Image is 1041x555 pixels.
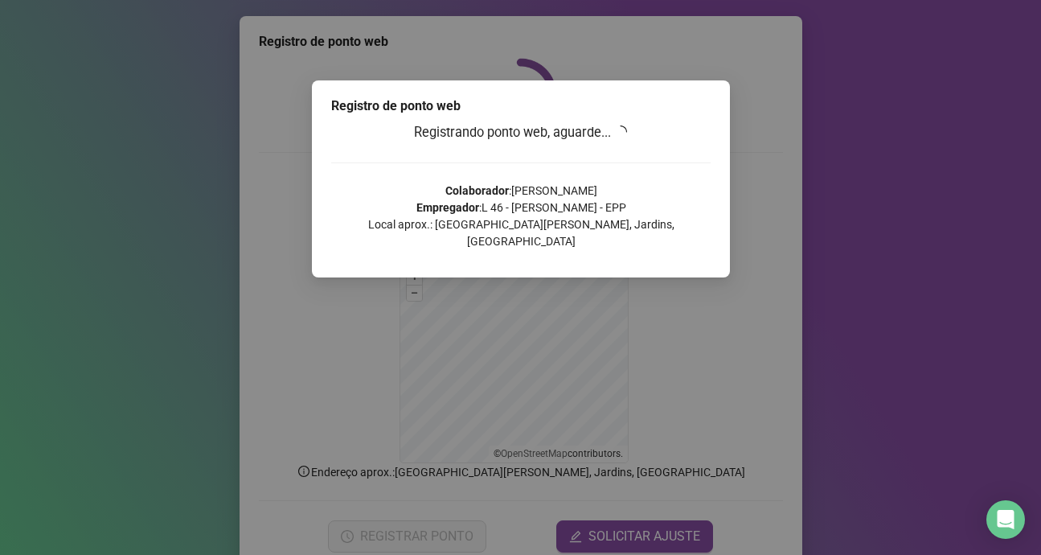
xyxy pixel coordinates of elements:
p: : [PERSON_NAME] : L 46 - [PERSON_NAME] - EPP Local aprox.: [GEOGRAPHIC_DATA][PERSON_NAME], Jardin... [331,183,711,250]
strong: Empregador [416,201,478,214]
h3: Registrando ponto web, aguarde... [331,122,711,143]
span: loading [614,125,627,138]
strong: Colaborador [445,184,508,197]
div: Registro de ponto web [331,97,711,116]
div: Open Intercom Messenger [986,500,1025,539]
